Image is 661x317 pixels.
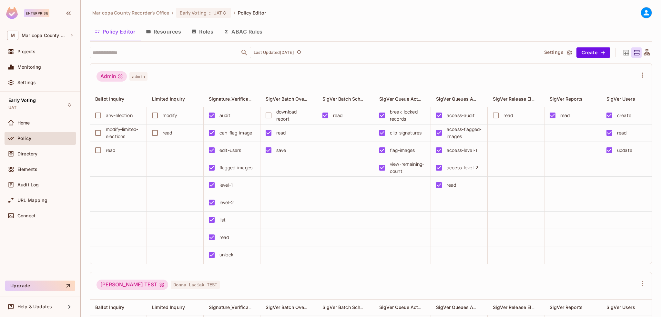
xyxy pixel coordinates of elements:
div: download-report [276,108,312,123]
p: Last Updated [DATE] [254,50,294,55]
span: SigVer Queue Actions [379,304,427,310]
div: read [617,129,627,136]
span: admin [129,72,147,81]
span: Projects [17,49,36,54]
div: level-1 [219,182,233,189]
span: Policy [17,136,31,141]
div: modify [163,112,177,119]
div: flag-images [390,147,415,154]
div: read [106,147,116,154]
div: read [503,112,513,119]
span: refresh [296,49,302,56]
div: save [276,147,286,154]
span: Home [17,120,30,125]
span: Elements [17,167,37,172]
div: read [447,182,456,189]
span: Early Voting [8,98,36,103]
button: Create [576,47,610,58]
span: SigVer Batch Overview [266,304,316,310]
div: any-election [106,112,133,119]
div: view-remaining-count [390,161,425,175]
div: update [617,147,632,154]
span: SigVer Batch Scheduling [322,96,377,102]
span: SigVer Queues Access [436,304,486,310]
div: break-locked-records [390,108,425,123]
span: Settings [17,80,36,85]
div: read [163,129,172,136]
span: SigVer Users [606,304,635,310]
span: Signature_Verification [209,96,257,102]
div: modify-limited-elections [106,126,141,140]
button: ABAC Rules [219,24,268,40]
span: UAT [8,105,16,110]
span: UAT [213,10,222,16]
div: level-2 [219,199,234,206]
div: unlock [219,251,233,258]
div: clip-signatures [390,129,422,136]
span: : [209,10,211,15]
span: Early Voting [180,10,207,16]
li: / [172,10,173,16]
div: Enterprise [24,9,49,17]
div: read [219,234,229,241]
div: read [333,112,343,119]
div: access-audit [447,112,475,119]
div: access-level-2 [447,164,478,171]
img: SReyMgAAAABJRU5ErkJggg== [6,7,18,19]
div: edit-users [219,147,241,154]
span: SigVer Release Election [493,304,545,310]
span: SigVer Queues Access [436,96,486,102]
span: SigVer Release Election [493,96,545,102]
div: access-level-1 [447,147,477,154]
span: SigVer Users [606,96,635,102]
span: the active workspace [92,10,169,16]
div: audit [219,112,230,119]
div: list [219,216,226,223]
span: Click to refresh data [294,49,303,56]
span: SigVer Batch Overview [266,96,316,102]
span: URL Mapping [17,198,47,203]
span: SigVer Reports [550,304,583,310]
span: SigVer Batch Scheduling [322,304,377,310]
button: Roles [186,24,219,40]
span: Policy Editor [238,10,266,16]
span: Limited Inquiry [152,96,185,102]
div: read [276,129,286,136]
span: Limited Inquiry [152,304,185,310]
span: Ballot Inquiry [95,304,124,310]
span: Help & Updates [17,304,52,309]
span: Monitoring [17,64,41,70]
div: access-flagged-images [447,126,482,140]
button: Upgrade [5,281,75,291]
span: Signature_Verification [209,304,257,310]
span: Audit Log [17,182,39,187]
span: Ballot Inquiry [95,96,124,102]
button: Resources [141,24,186,40]
button: refresh [295,49,303,56]
button: Settings [542,47,574,58]
span: SigVer Queue Actions [379,96,427,102]
div: [PERSON_NAME] TEST [97,280,168,290]
span: Donna_Laciak_TEST [171,281,220,289]
span: Connect [17,213,36,218]
span: Workspace: Maricopa County Recorder's Office [22,33,67,38]
button: Policy Editor [90,24,141,40]
div: flagged-images [219,164,252,171]
button: Open [240,48,249,57]
span: SigVer Reports [550,96,583,102]
div: create [617,112,631,119]
span: M [7,31,18,40]
div: can-flag-image [219,129,252,136]
li: / [234,10,235,16]
span: Directory [17,151,37,156]
div: read [560,112,570,119]
div: Admin [97,71,127,82]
